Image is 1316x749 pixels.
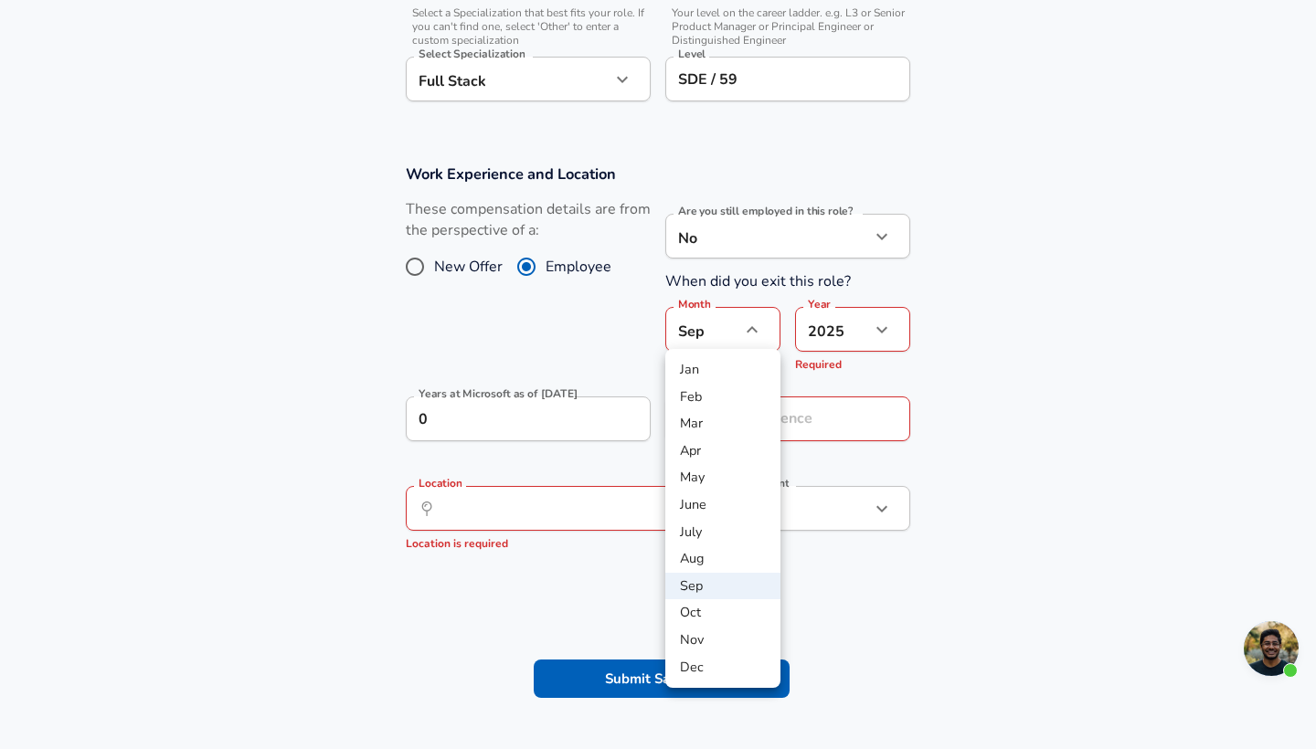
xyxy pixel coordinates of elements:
li: Apr [665,438,780,465]
li: Jan [665,356,780,384]
li: June [665,491,780,519]
li: July [665,519,780,546]
li: Mar [665,410,780,438]
li: Oct [665,599,780,627]
li: Sep [665,573,780,600]
li: Feb [665,384,780,411]
div: Open chat [1244,621,1299,676]
li: Dec [665,654,780,681]
li: Aug [665,545,780,573]
li: May [665,464,780,491]
li: Nov [665,627,780,654]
